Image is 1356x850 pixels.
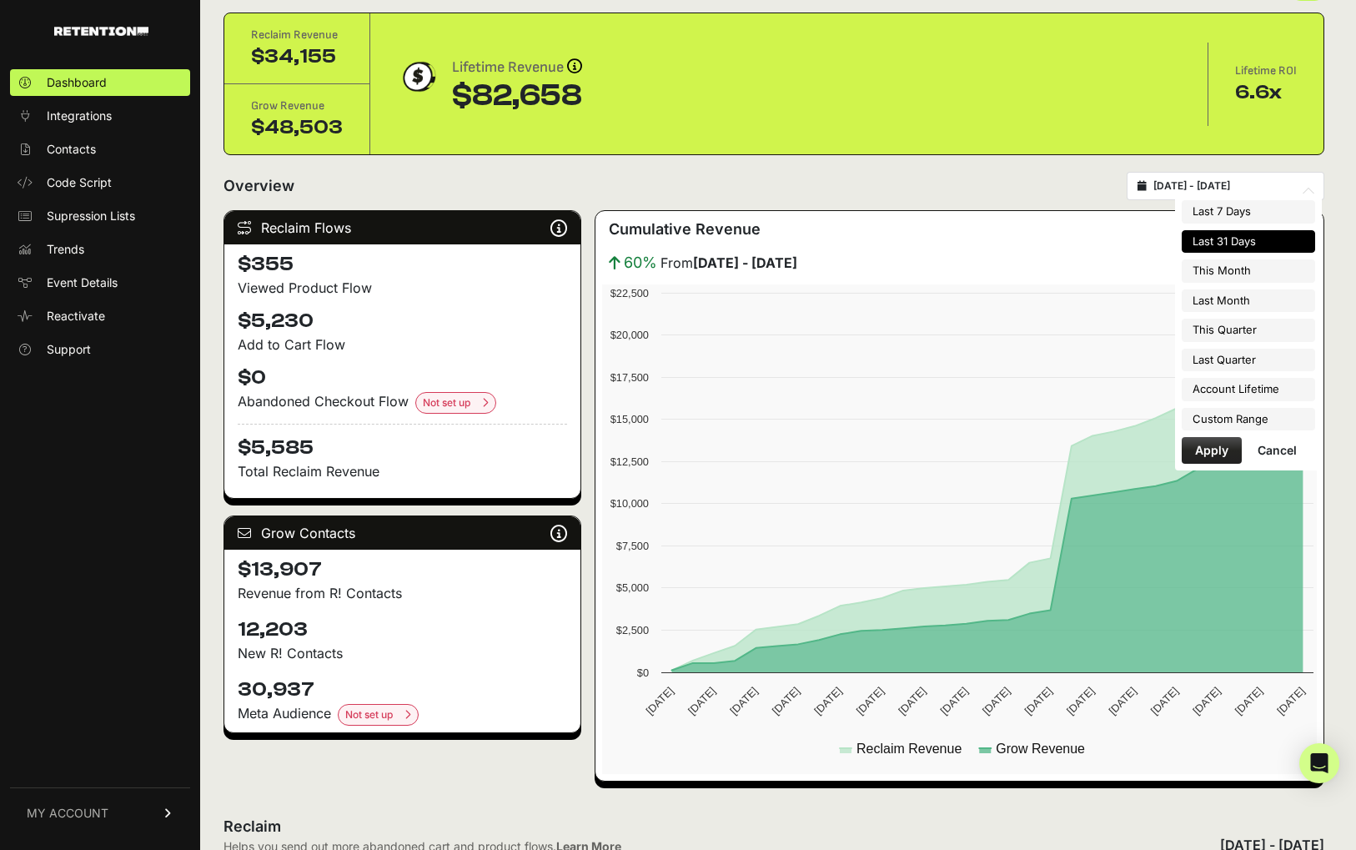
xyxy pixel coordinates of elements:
span: Integrations [47,108,112,124]
div: Abandoned Checkout Flow [238,391,567,414]
p: New R! Contacts [238,643,567,663]
div: 6.6x [1235,79,1297,106]
text: $2,500 [616,624,649,636]
span: MY ACCOUNT [27,805,108,822]
div: Lifetime ROI [1235,63,1297,79]
p: Revenue from R! Contacts [238,583,567,603]
text: [DATE] [1022,685,1055,717]
button: Cancel [1244,437,1310,464]
div: Grow Revenue [251,98,343,114]
img: dollar-coin-05c43ed7efb7bc0c12610022525b4bbbb207c7efeef5aecc26f025e68dcafac9.png [397,56,439,98]
span: Contacts [47,141,96,158]
li: Last Quarter [1182,349,1315,372]
h2: Overview [223,174,294,198]
div: Domain Overview [63,98,149,109]
a: Event Details [10,269,190,296]
text: [DATE] [980,685,1012,717]
img: tab_domain_overview_orange.svg [45,97,58,110]
img: logo_orange.svg [27,27,40,40]
text: [DATE] [1275,685,1308,717]
strong: [DATE] - [DATE] [693,254,797,271]
text: [DATE] [896,685,928,717]
span: Reactivate [47,308,105,324]
li: This Quarter [1182,319,1315,342]
text: $20,000 [610,329,649,341]
h4: $5,585 [238,424,567,461]
h4: 12,203 [238,616,567,643]
text: $10,000 [610,497,649,510]
div: Reclaim Revenue [251,27,343,43]
img: Retention.com [54,27,148,36]
text: [DATE] [1064,685,1097,717]
text: [DATE] [728,685,761,717]
text: $22,500 [610,287,649,299]
text: [DATE] [812,685,845,717]
text: $12,500 [610,455,649,468]
div: v 4.0.25 [47,27,82,40]
text: [DATE] [854,685,886,717]
text: Grow Revenue [997,742,1086,756]
span: Code Script [47,174,112,191]
span: Dashboard [47,74,107,91]
h3: Cumulative Revenue [609,218,761,241]
text: $7,500 [616,540,649,552]
div: Lifetime Revenue [452,56,582,79]
text: $17,500 [610,371,649,384]
div: $82,658 [452,79,582,113]
div: Grow Contacts [224,516,580,550]
span: Supression Lists [47,208,135,224]
span: Trends [47,241,84,258]
div: $48,503 [251,114,343,141]
button: Apply [1182,437,1242,464]
a: Support [10,336,190,363]
div: Keywords by Traffic [184,98,281,109]
li: Custom Range [1182,408,1315,431]
text: [DATE] [1148,685,1181,717]
h4: 30,937 [238,676,567,703]
a: Code Script [10,169,190,196]
text: [DATE] [644,685,676,717]
text: [DATE] [1191,685,1223,717]
h4: $13,907 [238,556,567,583]
text: [DATE] [1107,685,1139,717]
a: Supression Lists [10,203,190,229]
text: [DATE] [938,685,971,717]
p: Total Reclaim Revenue [238,461,567,481]
h4: $355 [238,251,567,278]
li: Account Lifetime [1182,378,1315,401]
h4: $5,230 [238,308,567,334]
span: Support [47,341,91,358]
a: Integrations [10,103,190,129]
div: Reclaim Flows [224,211,580,244]
h4: $0 [238,365,567,391]
div: Meta Audience [238,703,567,726]
span: Event Details [47,274,118,291]
span: From [660,253,797,273]
img: website_grey.svg [27,43,40,57]
div: Viewed Product Flow [238,278,567,298]
a: Reactivate [10,303,190,329]
text: [DATE] [770,685,802,717]
a: MY ACCOUNT [10,787,190,838]
img: tab_keywords_by_traffic_grey.svg [166,97,179,110]
text: $15,000 [610,413,649,425]
a: Trends [10,236,190,263]
text: [DATE] [686,685,718,717]
text: $0 [637,666,649,679]
div: Open Intercom Messenger [1299,743,1339,783]
div: Add to Cart Flow [238,334,567,355]
li: Last 7 Days [1182,200,1315,224]
a: Dashboard [10,69,190,96]
li: This Month [1182,259,1315,283]
div: Domain: [DOMAIN_NAME] [43,43,183,57]
h2: Reclaim [223,815,621,838]
div: $34,155 [251,43,343,70]
text: [DATE] [1233,685,1265,717]
span: 60% [624,251,657,274]
text: Reclaim Revenue [856,742,962,756]
li: Last Month [1182,289,1315,313]
a: Contacts [10,136,190,163]
li: Last 31 Days [1182,230,1315,254]
text: $5,000 [616,581,649,594]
